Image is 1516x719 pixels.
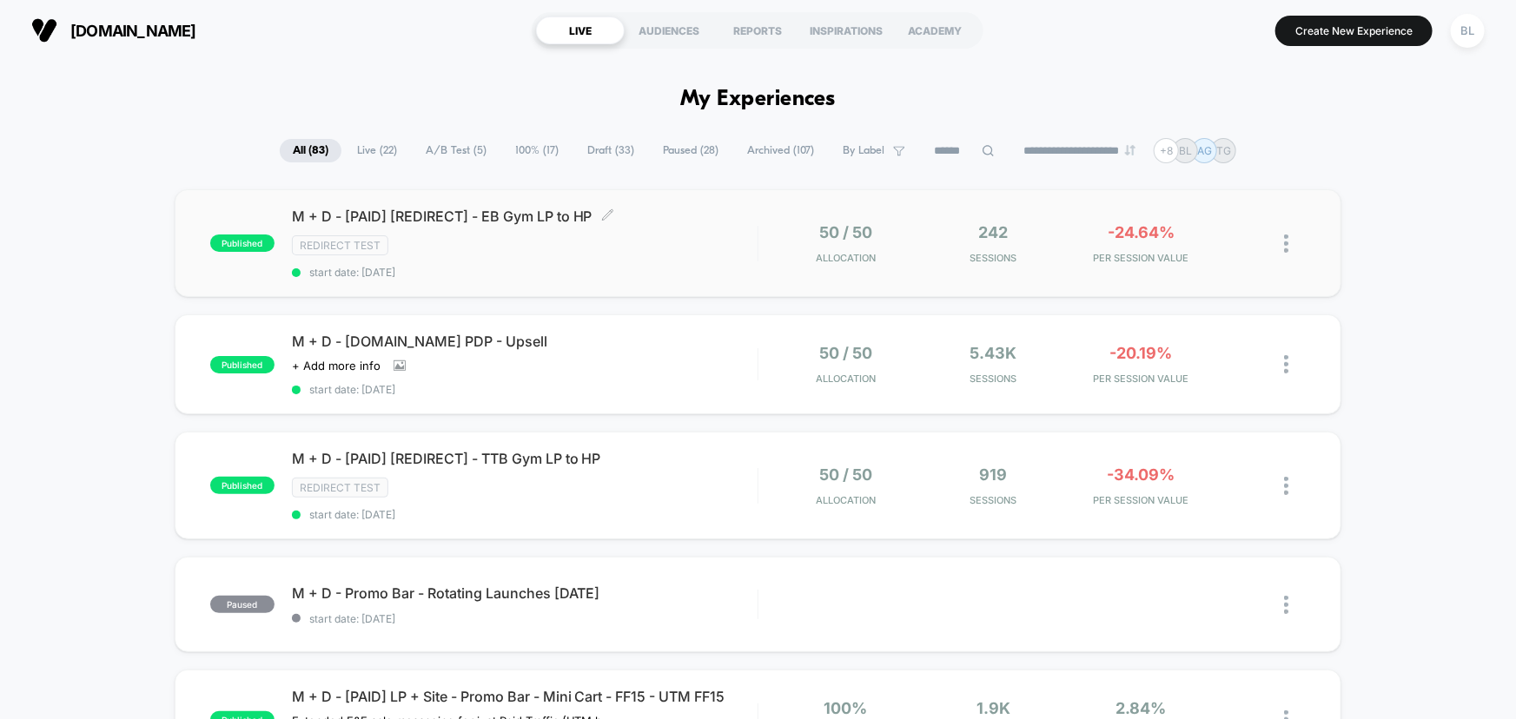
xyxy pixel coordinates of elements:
span: published [210,477,275,494]
span: -20.19% [1109,344,1172,362]
span: 100% ( 17 ) [502,139,572,162]
img: close [1284,596,1288,614]
span: M + D - [DOMAIN_NAME] PDP - Upsell [292,333,758,350]
span: Archived ( 107 ) [734,139,827,162]
div: LIVE [536,16,625,44]
div: BL [1451,14,1485,48]
button: [DOMAIN_NAME] [26,16,202,44]
button: Create New Experience [1275,16,1433,46]
div: ACADEMY [890,16,979,44]
span: 5.43k [970,344,1016,362]
span: -24.64% [1108,223,1175,241]
span: 50 / 50 [819,465,872,484]
span: Draft ( 33 ) [574,139,647,162]
div: AUDIENCES [625,16,713,44]
span: 2.84% [1115,699,1166,717]
span: Redirect Test [292,478,388,498]
span: Sessions [924,494,1063,506]
span: By Label [843,144,884,157]
span: start date: [DATE] [292,508,758,521]
span: + Add more info [292,359,381,373]
span: -34.09% [1107,465,1175,484]
button: BL [1446,13,1490,49]
span: published [210,356,275,373]
span: PER SESSION VALUE [1071,494,1210,506]
span: 100% [824,699,867,717]
p: BL [1179,144,1192,157]
p: TG [1216,144,1231,157]
img: Visually logo [31,17,57,43]
span: M + D - [PAID] [REDIRECT] - TTB Gym LP to HP [292,450,758,467]
span: Paused ( 28 ) [650,139,732,162]
span: 242 [978,223,1008,241]
p: AG [1197,144,1212,157]
img: end [1125,145,1135,155]
span: Sessions [924,252,1063,264]
span: PER SESSION VALUE [1071,252,1210,264]
div: REPORTS [713,16,802,44]
span: 1.9k [976,699,1010,717]
span: All ( 83 ) [280,139,341,162]
img: close [1284,477,1288,495]
span: PER SESSION VALUE [1071,373,1210,385]
span: M + D - Promo Bar - Rotating Launches [DATE] [292,584,758,602]
span: 919 [979,465,1007,484]
span: A/B Test ( 5 ) [413,139,500,162]
span: [DOMAIN_NAME] [70,22,196,40]
span: start date: [DATE] [292,612,758,625]
img: close [1284,234,1288,253]
span: Sessions [924,373,1063,385]
span: Redirect Test [292,235,388,255]
img: close [1284,355,1288,373]
span: Allocation [816,373,876,385]
span: 50 / 50 [819,223,872,241]
span: start date: [DATE] [292,383,758,396]
span: Allocation [816,494,876,506]
div: + 8 [1154,138,1179,163]
span: published [210,234,275,252]
span: start date: [DATE] [292,266,758,279]
span: Live ( 22 ) [344,139,410,162]
div: INSPIRATIONS [802,16,890,44]
span: paused [210,596,275,613]
span: M + D - [PAID] LP + Site - Promo Bar - Mini Cart - FF15 - UTM FF15 [292,688,758,705]
h1: My Experiences [680,87,836,112]
span: 50 / 50 [819,344,872,362]
span: Allocation [816,252,876,264]
span: M + D - [PAID] [REDIRECT] - EB Gym LP to HP [292,208,758,225]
